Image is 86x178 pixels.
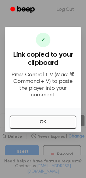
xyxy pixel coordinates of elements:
button: OK [10,116,76,129]
p: Press Control + V (Mac: ⌘ Command + V) to paste the player into your comment. [10,72,76,99]
div: ✔ [36,33,50,47]
a: Log Out [51,2,80,17]
a: Beep [6,4,40,16]
h3: Link copied to your clipboard [10,51,76,67]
